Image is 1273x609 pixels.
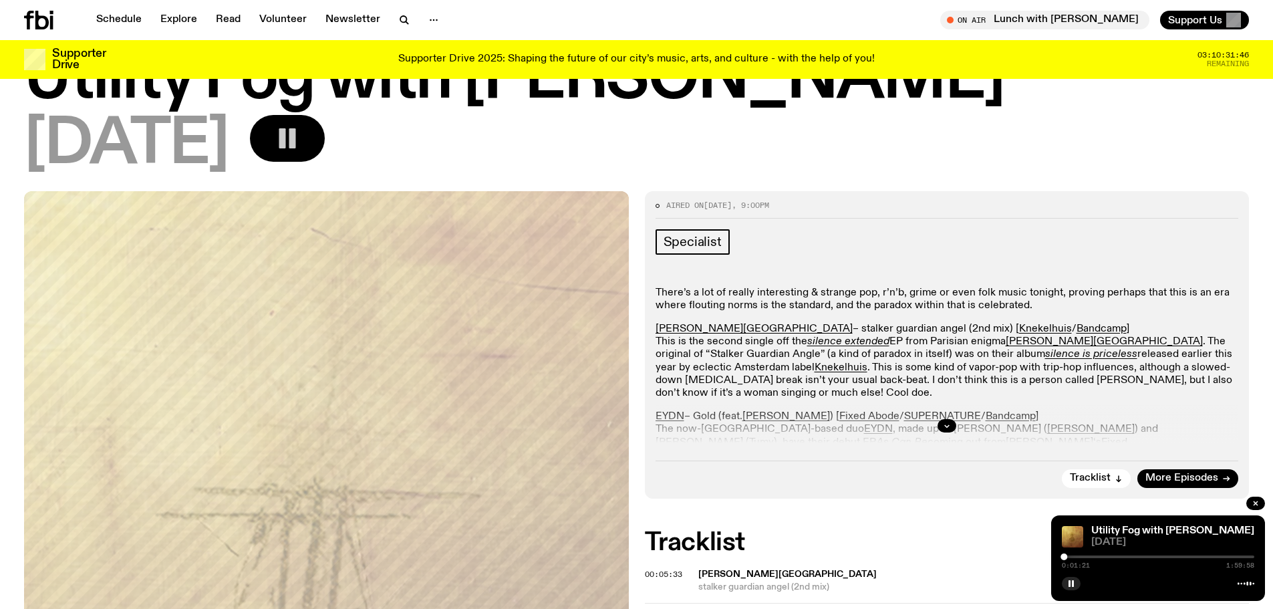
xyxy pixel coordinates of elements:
[251,11,315,29] a: Volunteer
[1160,11,1249,29] button: Support Us
[1062,526,1083,547] img: Cover for EYDN's single "Gold"
[24,49,1249,110] h1: Utility Fog with [PERSON_NAME]
[1145,473,1218,483] span: More Episodes
[88,11,150,29] a: Schedule
[645,569,682,580] span: 00:05:33
[698,581,1250,594] span: stalker guardian angel (2nd mix)
[1070,473,1111,483] span: Tracklist
[666,200,704,211] span: Aired on
[52,48,106,71] h3: Supporter Drive
[1091,525,1254,536] a: Utility Fog with [PERSON_NAME]
[940,11,1149,29] button: On AirLunch with [PERSON_NAME]
[208,11,249,29] a: Read
[704,200,732,211] span: [DATE]
[1045,349,1137,360] a: silence is priceless
[1062,562,1090,569] span: 0:01:21
[656,323,1239,400] p: – stalker guardian angel (2nd mix) [ / ] This is the second single off the EP from Parisian enigm...
[317,11,388,29] a: Newsletter
[24,115,229,175] span: [DATE]
[664,235,722,249] span: Specialist
[645,531,1250,555] h2: Tracklist
[645,571,682,578] button: 00:05:33
[815,362,867,373] a: Knekelhuis
[1168,14,1222,26] span: Support Us
[1077,324,1127,334] a: Bandcamp
[656,287,1239,312] p: There’s a lot of really interesting & strange pop, r’n’b, grime or even folk music tonight, provi...
[1226,562,1254,569] span: 1:59:58
[1197,51,1249,59] span: 03:10:31:46
[1019,324,1072,334] a: Knekelhuis
[656,324,853,334] a: [PERSON_NAME][GEOGRAPHIC_DATA]
[398,53,875,66] p: Supporter Drive 2025: Shaping the future of our city’s music, arts, and culture - with the help o...
[656,229,730,255] a: Specialist
[152,11,205,29] a: Explore
[698,570,877,579] span: [PERSON_NAME][GEOGRAPHIC_DATA]
[1006,336,1203,347] a: [PERSON_NAME][GEOGRAPHIC_DATA]
[1137,469,1238,488] a: More Episodes
[1091,537,1254,547] span: [DATE]
[807,336,889,347] a: silence extended
[1062,469,1131,488] button: Tracklist
[732,200,769,211] span: , 9:00pm
[1207,60,1249,68] span: Remaining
